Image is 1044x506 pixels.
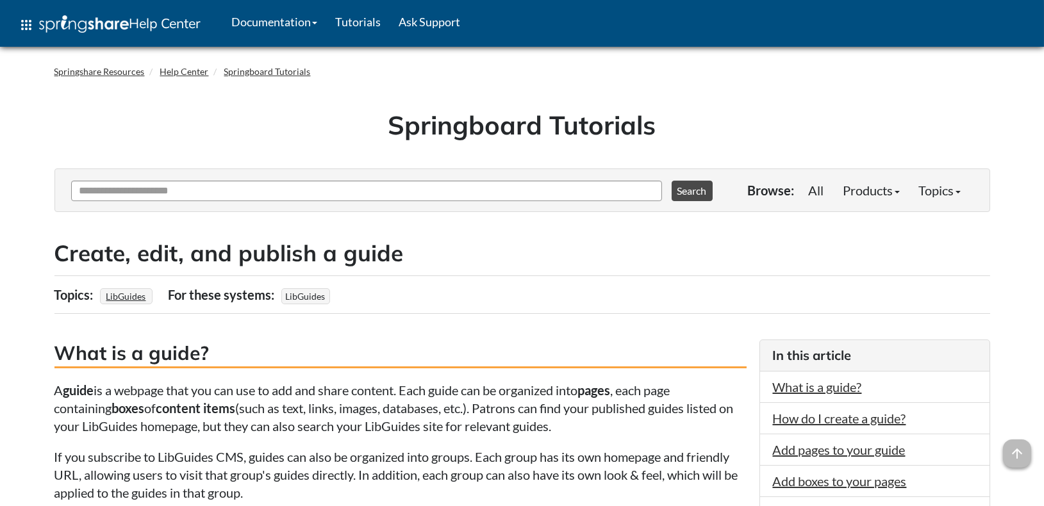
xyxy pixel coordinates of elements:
span: LibGuides [281,288,330,304]
a: Topics [909,177,970,203]
a: How do I create a guide? [773,411,906,426]
img: Springshare [39,15,129,33]
strong: content items [156,400,236,416]
a: Ask Support [390,6,469,38]
a: Springshare Resources [54,66,145,77]
a: Add pages to your guide [773,442,906,457]
div: For these systems: [169,282,278,307]
h1: Springboard Tutorials [64,107,981,143]
a: apps Help Center [10,6,210,44]
a: What is a guide? [773,379,862,395]
strong: pages [578,382,611,398]
div: Topics: [54,282,97,307]
span: Help Center [129,15,201,31]
button: Search [672,181,713,201]
h2: Create, edit, and publish a guide [54,238,990,269]
h3: In this article [773,347,977,364]
a: All [799,177,834,203]
p: A is a webpage that you can use to add and share content. Each guide can be organized into , each... [54,381,747,435]
p: Browse: [748,181,795,199]
strong: guide [63,382,94,398]
span: apps [19,17,34,33]
a: Springboard Tutorials [224,66,311,77]
a: arrow_upward [1003,441,1031,456]
a: LibGuides [104,287,148,306]
a: Products [834,177,909,203]
a: Tutorials [326,6,390,38]
a: Help Center [160,66,209,77]
a: Add boxes to your pages [773,473,907,489]
span: arrow_upward [1003,439,1031,468]
h3: What is a guide? [54,339,747,368]
p: If you subscribe to LibGuides CMS, guides can also be organized into groups. Each group has its o... [54,448,747,502]
strong: boxes [112,400,145,416]
a: Documentation [222,6,326,38]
